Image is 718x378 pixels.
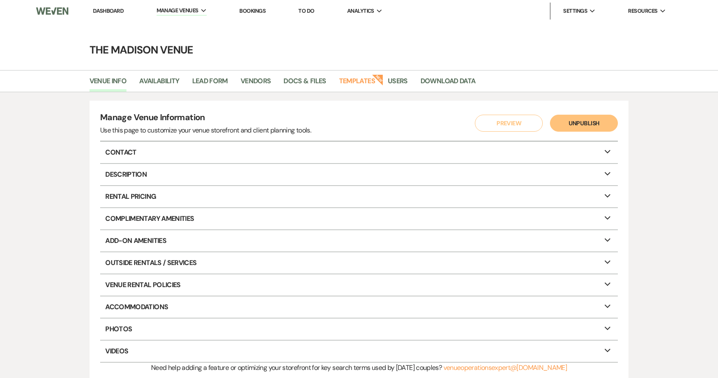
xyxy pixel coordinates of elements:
span: Resources [628,7,657,15]
a: Bookings [239,7,266,14]
span: Need help adding a feature or optimizing your storefront for key search terms used by [DATE] coup... [151,363,442,372]
img: Weven Logo [36,2,68,20]
span: Manage Venues [157,6,199,15]
strong: New [372,73,384,85]
a: Download Data [421,76,476,92]
p: Rental Pricing [100,186,618,207]
span: Settings [563,7,587,15]
p: Description [100,164,618,185]
p: Add-On Amenities [100,230,618,251]
a: Lead Form [192,76,228,92]
p: Photos [100,319,618,340]
a: Users [388,76,408,92]
a: To Do [298,7,314,14]
a: Preview [473,115,541,132]
p: Complimentary Amenities [100,208,618,229]
button: Preview [475,115,543,132]
span: Analytics [347,7,374,15]
button: Unpublish [550,115,618,132]
p: Videos [100,341,618,362]
a: venueoperationsexpert@[DOMAIN_NAME] [443,363,567,372]
a: Templates [339,76,375,92]
h4: The Madison Venue [53,42,665,57]
a: Availability [139,76,179,92]
a: Vendors [241,76,271,92]
div: Use this page to customize your venue storefront and client planning tools. [100,125,311,135]
a: Venue Info [90,76,127,92]
p: Contact [100,142,618,163]
a: Dashboard [93,7,123,14]
p: Venue Rental Policies [100,274,618,296]
p: Accommodations [100,296,618,318]
h4: Manage Venue Information [100,111,311,125]
a: Docs & Files [283,76,326,92]
p: Outside Rentals / Services [100,252,618,274]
